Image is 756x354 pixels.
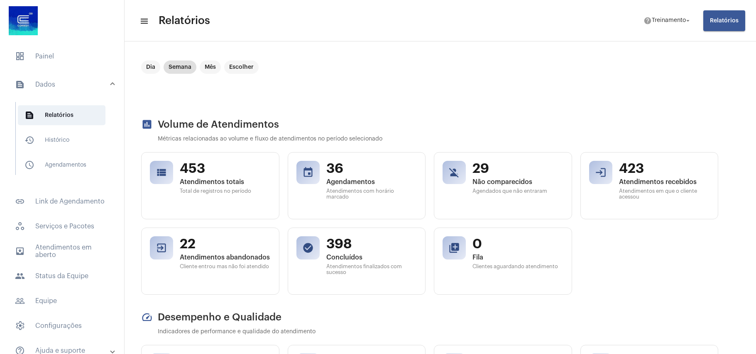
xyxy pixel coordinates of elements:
span: 0 [472,236,563,252]
mat-chip: Escolher [224,61,259,74]
span: Atendimentos com horário marcado [326,188,417,200]
h2: Volume de Atendimentos [141,119,718,130]
img: d4669ae0-8c07-2337-4f67-34b0df7f5ae4.jpeg [7,4,40,37]
span: Atendimentos em que o cliente acessou [619,188,710,200]
span: Equipe [8,291,116,311]
mat-chip: Mês [200,61,221,74]
mat-icon: view_list [156,167,167,178]
span: Concluídos [326,254,417,261]
span: sidenav icon [15,51,25,61]
mat-icon: sidenav icon [139,16,148,26]
span: Configurações [8,316,116,336]
mat-icon: queue [448,242,460,254]
mat-icon: help [643,17,652,25]
span: Agendamentos [326,178,417,186]
span: Agendamentos [18,155,105,175]
span: 423 [619,161,710,177]
mat-icon: arrow_drop_down [684,17,692,24]
span: Atendimentos em aberto [8,241,116,261]
button: Relatórios [703,10,745,31]
h2: Desempenho e Qualidade [141,311,718,323]
div: sidenav iconDados [5,98,124,187]
mat-icon: event [302,167,314,178]
mat-expansion-panel-header: sidenav iconDados [5,71,124,98]
span: Painel [8,46,116,66]
span: sidenav icon [15,321,25,331]
span: Não comparecidos [472,178,563,186]
span: Clientes aguardando atendimento [472,264,563,269]
span: Histórico [18,130,105,150]
mat-panel-title: Dados [15,80,111,90]
mat-icon: check_circle [302,242,314,254]
span: Atendimentos totais [180,178,271,186]
span: Serviços e Pacotes [8,216,116,236]
button: Treinamento [639,12,697,29]
mat-icon: sidenav icon [24,160,34,170]
mat-icon: speed [141,311,153,323]
span: sidenav icon [15,221,25,231]
mat-chip: Semana [164,61,196,74]
span: 398 [326,236,417,252]
mat-icon: sidenav icon [15,246,25,256]
span: Atendimentos abandonados [180,254,271,261]
p: Métricas relacionadas ao volume e fluxo de atendimentos no período selecionado [158,136,718,142]
span: 29 [472,161,563,177]
span: Relatórios [159,14,210,27]
mat-icon: sidenav icon [15,80,25,90]
mat-chip: Dia [141,61,160,74]
span: Status da Equipe [8,266,116,286]
span: Atendimentos recebidos [619,178,710,186]
span: Fila [472,254,563,261]
span: Atendimentos finalizados com sucesso [326,264,417,275]
p: Indicadores de performance e qualidade do atendimento [158,329,718,335]
mat-icon: login [595,167,607,178]
span: Agendados que não entraram [472,188,563,194]
span: Total de registros no período [180,188,271,194]
mat-icon: sidenav icon [15,271,25,281]
span: Treinamento [652,18,686,24]
span: Link de Agendamento [8,192,116,211]
mat-icon: sidenav icon [24,135,34,145]
span: 22 [180,236,271,252]
mat-icon: sidenav icon [15,196,25,206]
span: 36 [326,161,417,177]
mat-icon: person_off [448,167,460,178]
span: Relatórios [710,18,739,24]
mat-icon: sidenav icon [24,110,34,120]
mat-icon: sidenav icon [15,296,25,306]
span: Cliente entrou mas não foi atendido [180,264,271,269]
mat-icon: assessment [141,119,153,130]
span: 453 [180,161,271,177]
span: Relatórios [18,105,105,125]
mat-icon: exit_to_app [156,242,167,254]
